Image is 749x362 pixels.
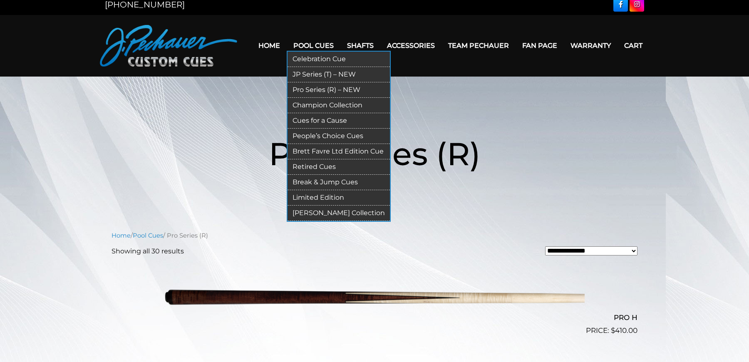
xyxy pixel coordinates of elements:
[618,35,649,56] a: Cart
[545,246,638,255] select: Shop order
[100,25,237,67] img: Pechauer Custom Cues
[288,113,390,129] a: Cues for a Cause
[112,231,637,240] nav: Breadcrumb
[252,35,287,56] a: Home
[133,232,163,239] a: Pool Cues
[288,159,390,175] a: Retired Cues
[112,246,184,256] p: Showing all 30 results
[516,35,564,56] a: Fan Page
[611,326,615,335] span: $
[288,206,390,221] a: [PERSON_NAME] Collection
[288,67,390,82] a: JP Series (T) – NEW
[611,326,637,335] bdi: 410.00
[288,129,390,144] a: People’s Choice Cues
[112,310,637,325] h2: PRO H
[288,175,390,190] a: Break & Jump Cues
[380,35,441,56] a: Accessories
[287,35,340,56] a: Pool Cues
[164,263,585,333] img: PRO H
[340,35,380,56] a: Shafts
[112,232,131,239] a: Home
[269,134,481,173] span: Pro Series (R)
[112,263,637,336] a: PRO H $410.00
[288,82,390,98] a: Pro Series (R) – NEW
[288,144,390,159] a: Brett Favre Ltd Edition Cue
[564,35,618,56] a: Warranty
[288,98,390,113] a: Champion Collection
[288,52,390,67] a: Celebration Cue
[441,35,516,56] a: Team Pechauer
[288,190,390,206] a: Limited Edition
